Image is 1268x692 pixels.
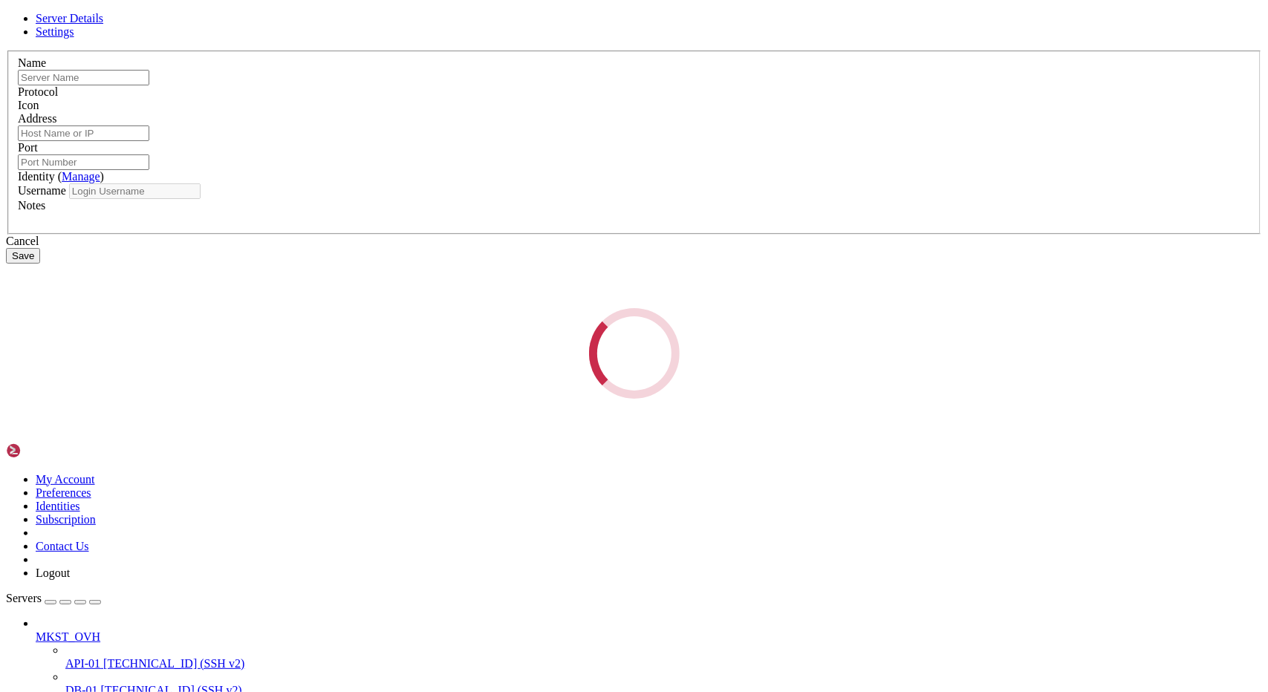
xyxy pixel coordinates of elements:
[18,70,149,85] input: Server Name
[18,154,149,170] input: Port Number
[36,630,1262,644] a: MKST_OVH
[62,170,100,183] a: Manage
[18,170,104,183] label: Identity
[36,567,70,579] a: Logout
[6,443,91,458] img: Shellngn
[36,12,103,25] a: Server Details
[65,657,1262,670] a: API-01 [TECHNICAL_ID] (SSH v2)
[18,199,45,212] label: Notes
[18,141,38,154] label: Port
[36,540,89,552] a: Contact Us
[6,235,1262,248] div: Cancel
[589,308,680,399] div: Loading...
[69,183,201,199] input: Login Username
[18,56,46,69] label: Name
[18,99,39,111] label: Icon
[36,25,74,38] a: Settings
[103,657,244,670] span: [TECHNICAL_ID] (SSH v2)
[36,486,91,499] a: Preferences
[36,500,80,512] a: Identities
[18,112,56,125] label: Address
[65,644,1262,670] li: API-01 [TECHNICAL_ID] (SSH v2)
[58,170,104,183] span: ( )
[18,184,66,197] label: Username
[18,125,149,141] input: Host Name or IP
[18,85,58,98] label: Protocol
[65,657,100,670] span: API-01
[6,248,40,264] button: Save
[36,513,96,526] a: Subscription
[6,592,42,604] span: Servers
[36,630,100,643] span: MKST_OVH
[6,592,101,604] a: Servers
[36,473,95,486] a: My Account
